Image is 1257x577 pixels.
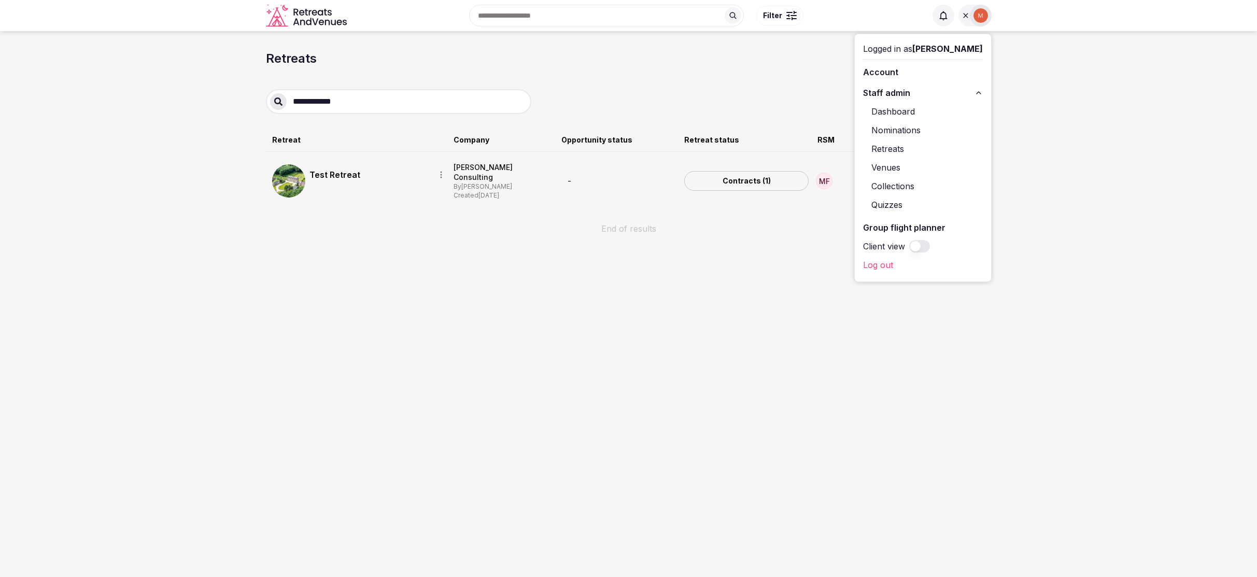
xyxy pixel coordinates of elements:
[266,50,317,73] h1: Retreats
[763,10,782,21] span: Filter
[863,85,983,101] button: Staff admin
[272,164,305,198] img: Top retreat image for Test Retreat
[816,173,832,189] div: MF
[309,168,427,181] a: Test Retreat
[863,240,905,252] label: Client view
[973,8,988,23] img: Mark Fromson
[561,175,676,187] div: -
[863,219,983,236] a: Group flight planner
[863,103,983,120] a: Dashboard
[454,191,553,200] div: Created [DATE]
[266,210,992,235] div: End of results
[863,43,983,55] div: Logged in as
[561,135,676,145] div: Opportunity status
[863,159,983,176] a: Venues
[756,6,803,25] button: Filter
[454,135,553,145] div: Company
[863,140,983,157] a: Retreats
[912,44,983,54] span: [PERSON_NAME]
[266,4,349,27] svg: Retreats and Venues company logo
[272,135,449,145] div: Retreat
[817,135,835,144] span: RSM
[266,4,349,27] a: Visit the homepage
[863,122,983,138] a: Nominations
[684,171,809,191] div: Contracts (1)
[863,64,983,80] a: Account
[863,87,910,99] span: Staff admin
[863,257,983,273] a: Log out
[454,182,553,191] div: By [PERSON_NAME]
[684,135,809,145] div: Retreat status
[863,178,983,194] a: Collections
[863,196,983,213] a: Quizzes
[454,162,553,182] div: [PERSON_NAME] Consulting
